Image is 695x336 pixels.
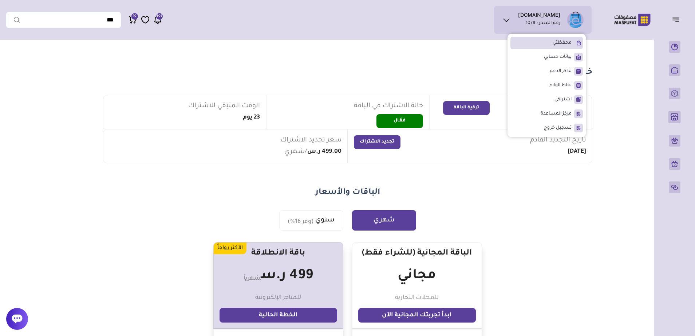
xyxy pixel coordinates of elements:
h1: 23 يوم [243,114,260,121]
a: اشتراكي [510,93,583,106]
button: سنوي(وفر 16%) [279,210,343,231]
span: سعر تجديد الاشتراك [280,135,341,145]
sub: (وفر 16%) [288,217,314,226]
button: تجديد الاشتراك [354,135,400,149]
a: تذاكر الدعم [510,65,583,77]
button: ترقية الباقة [443,101,490,115]
span: تذاكر الدعم [550,68,572,75]
div: الأكثر رواجاً [214,243,246,254]
a: الخطة الحالية [220,308,337,323]
p: للمتاجر الإلكترونية [255,293,301,302]
a: تسجيل خروج [510,122,583,134]
a: ابدأ تجربتك المجانية الآن [358,308,476,323]
button: شهري [352,210,416,231]
span: نقاط الولاء [549,82,572,89]
h1: [DATE] [568,148,586,156]
sub: شهرياً [244,275,261,282]
span: 10 [133,13,137,20]
a: مركز المساعدة [510,108,583,120]
span: /شهري [284,147,307,157]
span: اشتراكي [554,96,572,103]
h1: الباقة المجانية (للشراء فقط) [362,248,472,259]
h1: باقة الانطلاقة [251,248,305,259]
span: بيانات حسابي [544,53,572,61]
p: للمحلات التجارية [395,293,439,302]
span: الوقت المتبقي للاشتراك [188,101,260,111]
h1: مجاني [398,264,436,288]
h1: خطة الاشتراك الحالية [103,67,592,79]
button: فعّال [376,114,423,128]
span: مركز المساعدة [541,110,572,117]
a: محفظتي [510,37,583,49]
a: نقاط الولاء [510,79,583,92]
p: رقم المتجر : 1078 [526,20,560,27]
h1: الباقات والأسعار [86,187,610,199]
img: Logo [609,13,656,27]
a: 406 [153,15,162,24]
span: تسجيل خروج [544,124,572,132]
span: 406 [156,13,162,20]
img: eShop.sa [567,12,584,28]
h1: 499 ر.س [244,264,313,288]
h1: 499.00 ر.س [307,148,341,156]
span: حالة الاشتراك في الباقة [354,101,423,111]
h1: [DOMAIN_NAME] [518,13,560,20]
span: تاريخ التجديد القادم [530,135,586,145]
span: محفظتي [553,39,572,47]
a: بيانات حسابي [510,51,583,63]
a: 10 [129,15,137,24]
